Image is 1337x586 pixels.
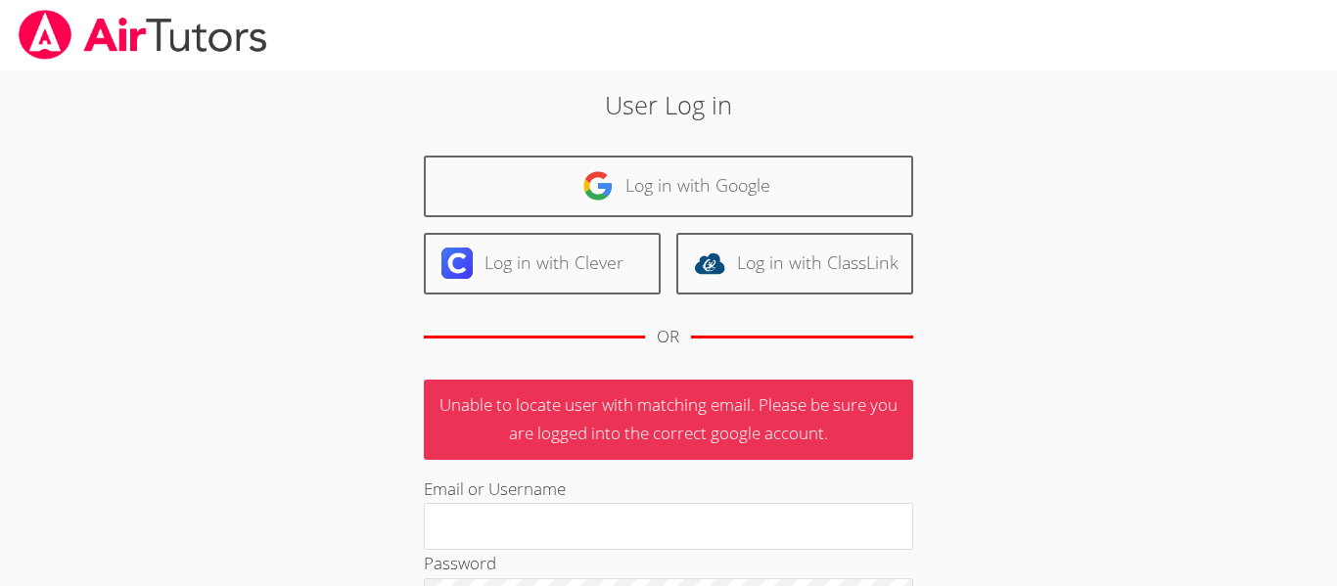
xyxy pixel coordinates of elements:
a: Log in with Google [424,156,913,217]
a: Log in with Clever [424,233,661,294]
label: Email or Username [424,477,566,500]
p: Unable to locate user with matching email. Please be sure you are logged into the correct google ... [424,380,913,460]
img: airtutors_banner-c4298cdbf04f3fff15de1276eac7730deb9818008684d7c2e4769d2f7ddbe033.png [17,10,269,60]
div: OR [657,323,679,351]
h2: User Log in [307,86,1030,123]
a: Log in with ClassLink [676,233,913,294]
label: Password [424,552,496,574]
img: google-logo-50288ca7cdecda66e5e0955fdab243c47b7ad437acaf1139b6f446037453330a.svg [582,170,614,202]
img: classlink-logo-d6bb404cc1216ec64c9a2012d9dc4662098be43eaf13dc465df04b49fa7ab582.svg [694,248,725,279]
img: clever-logo-6eab21bc6e7a338710f1a6ff85c0baf02591cd810cc4098c63d3a4b26e2feb20.svg [441,248,473,279]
